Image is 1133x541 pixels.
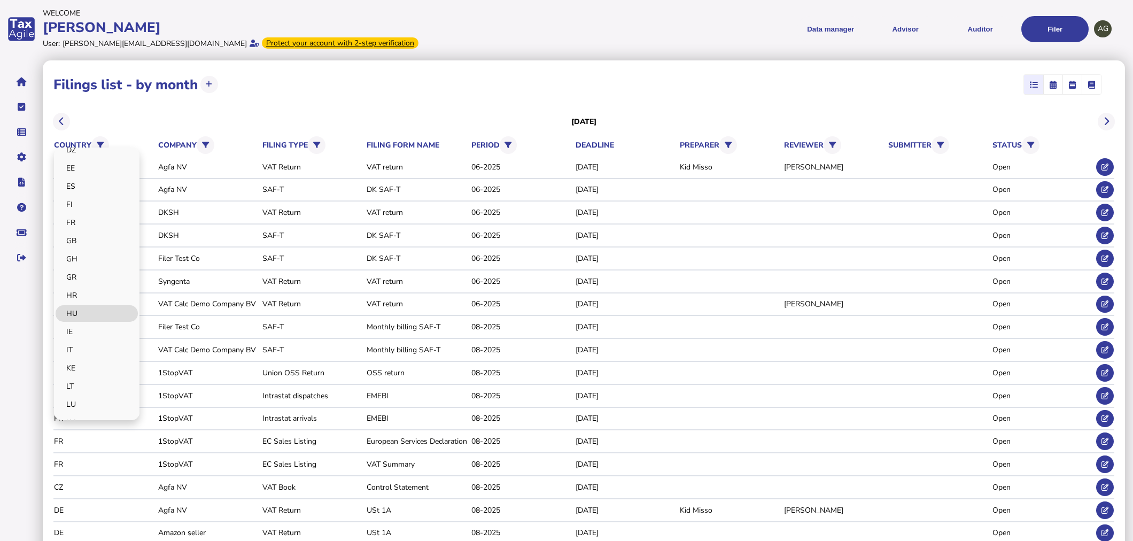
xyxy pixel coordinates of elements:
a: ES [56,178,138,195]
div: Kid Misso [680,505,780,515]
button: Upload transactions [200,76,218,94]
button: Edit [1096,250,1114,267]
div: EC Sales Listing [262,459,363,469]
div: VAT return [367,299,467,309]
div: [DATE] [576,436,676,446]
th: period [471,134,572,156]
div: VAT Return [262,207,363,218]
div: SAF-T [262,345,363,355]
a: FI [56,196,138,213]
button: Edit [1096,501,1114,519]
a: KE [56,360,138,376]
mat-button-toggle: Ledger [1082,75,1101,94]
th: submitter [888,134,989,156]
a: IT [56,342,138,358]
button: Edit [1096,455,1114,473]
div: EMEBI [367,413,467,423]
div: Open [992,253,1093,264]
mat-button-toggle: Calendar week view [1062,75,1082,94]
div: [DATE] [576,184,676,195]
button: Edit [1096,158,1114,176]
div: 06-2025 [471,253,572,264]
div: Profile settings [1094,20,1112,38]
div: SAF-T [262,184,363,195]
div: 08-2025 [471,345,572,355]
div: Open [992,528,1093,538]
div: From Oct 1, 2025, 2-step verification will be required to login. Set it up now... [262,37,418,49]
th: deadline [575,140,677,151]
div: FR [54,436,154,446]
div: Welcome [43,8,563,18]
div: 06-2025 [471,299,572,309]
div: Open [992,345,1093,355]
div: [DATE] [576,230,676,241]
a: GB [56,233,138,249]
th: reviewer [783,134,885,156]
div: FR [54,413,154,423]
button: Edit [1096,478,1114,496]
div: 06-2025 [471,230,572,241]
button: Edit [1096,432,1114,450]
div: Open [992,459,1093,469]
div: Open [992,162,1093,172]
div: [DATE] [576,413,676,423]
div: Open [992,505,1093,515]
div: VAT Book [262,482,363,492]
div: [DATE] [576,322,676,332]
div: 06-2025 [471,162,572,172]
div: Agfa NV [158,482,259,492]
div: Open [992,436,1093,446]
button: Filter [1022,136,1039,154]
div: Monthly billing SAF-T [367,345,467,355]
button: Filter [91,136,109,154]
div: [PERSON_NAME] [784,299,884,309]
button: Filter [500,136,517,154]
div: VAT Summary [367,459,467,469]
div: [DATE] [576,482,676,492]
button: Next [1098,113,1115,130]
div: [DATE] [576,391,676,401]
button: Shows a dropdown of VAT Advisor options [872,16,939,42]
div: 1StopVAT [158,436,259,446]
div: Agfa NV [158,162,259,172]
div: 1StopVAT [158,391,259,401]
div: USt 1A [367,505,467,515]
button: Edit [1096,273,1114,290]
div: VAT Return [262,299,363,309]
a: DZ [56,142,138,158]
div: Intrastat dispatches [262,391,363,401]
div: 06-2025 [471,207,572,218]
menu: navigate products [569,16,1089,42]
button: Home [10,71,33,93]
div: DE [54,528,154,538]
button: Filter [197,136,214,154]
button: Raise a support ticket [10,221,33,244]
div: [PERSON_NAME] [784,162,884,172]
th: preparer [679,134,781,156]
div: 1StopVAT [158,459,259,469]
div: VAT Calc Demo Company BV [158,345,259,355]
div: DKSH [158,207,259,218]
th: filing form name [366,140,468,151]
a: GR [56,269,138,285]
button: Edit [1096,318,1114,336]
button: Edit [1096,364,1114,382]
mat-button-toggle: List view [1024,75,1043,94]
div: [PERSON_NAME] [43,18,563,37]
div: Filer Test Co [158,253,259,264]
button: Filer [1021,16,1089,42]
a: LT [56,378,138,395]
button: Previous [53,113,71,130]
div: Open [992,207,1093,218]
button: Filter [308,136,325,154]
button: Edit [1096,227,1114,244]
a: HU [56,305,138,322]
th: status [992,134,1093,156]
div: [DATE] [576,162,676,172]
th: company [158,134,259,156]
div: [DATE] [576,207,676,218]
div: [PERSON_NAME][EMAIL_ADDRESS][DOMAIN_NAME] [63,38,247,49]
div: VAT return [367,276,467,287]
div: VAT Return [262,162,363,172]
i: Data manager [17,132,26,133]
